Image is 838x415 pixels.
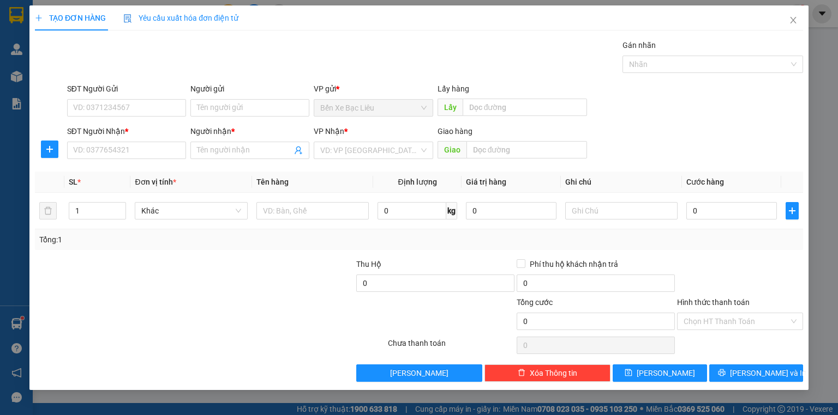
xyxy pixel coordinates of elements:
span: VP Nhận [314,127,344,136]
span: Giao hàng [437,127,472,136]
span: Tên hàng [256,178,289,186]
span: Thu Hộ [356,260,381,268]
div: VP gửi [314,83,433,95]
span: [PERSON_NAME] và In [730,367,806,379]
span: Lấy [437,99,462,116]
span: printer [718,369,726,377]
span: Giá trị hàng [466,178,506,186]
span: Tổng cước [517,298,553,307]
span: plus [41,145,58,154]
button: save[PERSON_NAME] [613,364,707,382]
div: Tổng: 1 [39,234,324,246]
span: Phí thu hộ khách nhận trả [525,258,622,270]
input: Ghi Chú [565,202,678,219]
span: [PERSON_NAME] [637,367,695,379]
span: TẠO ĐƠN HÀNG [35,14,106,22]
span: kg [446,202,457,219]
img: icon [123,14,132,23]
span: plus [35,14,43,22]
span: user-add [294,146,303,155]
span: SL [69,178,77,186]
div: SĐT Người Nhận [67,125,186,137]
label: Gán nhãn [622,41,656,50]
span: Yêu cầu xuất hóa đơn điện tử [123,14,238,22]
span: plus [786,206,798,215]
span: Khác [141,203,241,219]
input: Dọc đường [462,99,587,116]
span: save [625,369,632,377]
span: Xóa Thông tin [530,367,577,379]
button: Close [778,5,809,36]
input: VD: Bàn, Ghế [256,202,369,219]
span: Định lượng [398,178,436,186]
div: SĐT Người Gửi [67,83,186,95]
span: close [789,16,798,25]
div: Người nhận [190,125,309,137]
label: Hình thức thanh toán [677,298,750,307]
span: [PERSON_NAME] [390,367,448,379]
span: Bến Xe Bạc Liêu [320,100,426,116]
span: Đơn vị tính [135,178,176,186]
input: 0 [466,202,556,219]
div: Chưa thanh toán [387,337,515,356]
button: printer[PERSON_NAME] và In [709,364,804,382]
span: Cước hàng [686,178,724,186]
span: Lấy hàng [437,84,469,93]
th: Ghi chú [561,172,682,193]
span: delete [518,369,525,377]
span: Giao [437,141,466,158]
button: delete [39,202,57,219]
button: plus [786,202,799,219]
button: deleteXóa Thông tin [484,364,610,382]
button: [PERSON_NAME] [356,364,482,382]
input: Dọc đường [466,141,587,158]
div: Người gửi [190,83,309,95]
button: plus [41,141,58,158]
